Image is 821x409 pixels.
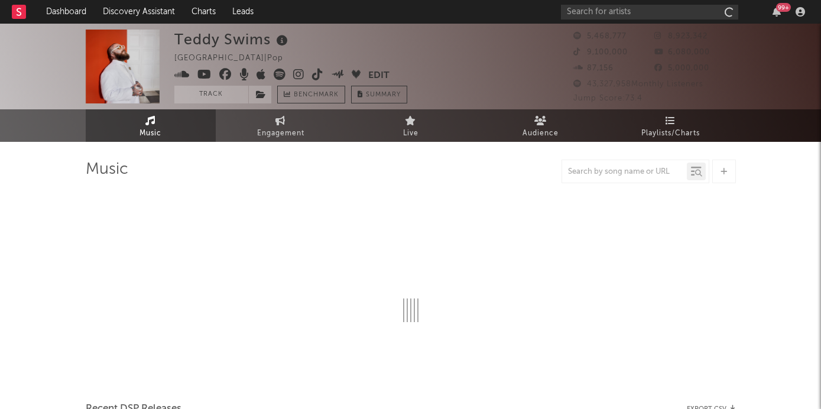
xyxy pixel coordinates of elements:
span: 87,156 [573,64,614,72]
a: Playlists/Charts [606,109,736,142]
span: Jump Score: 73.4 [573,95,642,102]
button: Edit [368,69,390,83]
span: 43,327,958 Monthly Listeners [573,80,703,88]
button: Track [174,86,248,103]
span: 5,000,000 [654,64,709,72]
a: Music [86,109,216,142]
button: 99+ [773,7,781,17]
span: Engagement [257,126,304,141]
span: Summary [366,92,401,98]
div: Teddy Swims [174,30,291,49]
a: Engagement [216,109,346,142]
div: [GEOGRAPHIC_DATA] | Pop [174,51,297,66]
a: Benchmark [277,86,345,103]
a: Audience [476,109,606,142]
span: Audience [523,126,559,141]
span: 6,080,000 [654,48,710,56]
span: Playlists/Charts [641,126,700,141]
span: 8,923,342 [654,33,708,40]
span: Music [139,126,161,141]
div: 99 + [776,3,791,12]
span: Live [403,126,418,141]
span: 9,100,000 [573,48,628,56]
span: 5,468,777 [573,33,627,40]
a: Live [346,109,476,142]
input: Search by song name or URL [562,167,687,177]
button: Summary [351,86,407,103]
input: Search for artists [561,5,738,20]
span: Benchmark [294,88,339,102]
